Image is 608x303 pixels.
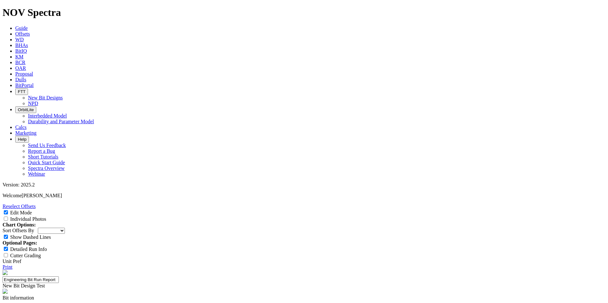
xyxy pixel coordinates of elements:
a: Report a Bug [28,148,55,154]
a: OAR [15,65,26,71]
span: [PERSON_NAME] [22,193,62,198]
button: OrbitLite [15,106,36,113]
label: Edit Mode [10,210,32,215]
a: KM [15,54,24,59]
strong: Chart Options: [3,222,36,227]
label: Detailed Run Info [10,246,47,252]
a: Offsets [15,31,30,37]
button: Help [15,136,29,143]
img: NOV_WT_RH_Logo_Vert_RGB_F.d63d51a4.png [3,270,8,275]
a: Marketing [15,130,37,136]
label: Sort Offsets By [3,228,34,233]
a: BCR [15,60,25,65]
div: Bit information [3,295,605,301]
a: BitIQ [15,48,27,54]
div: New Bit Design Test [3,283,605,289]
a: Spectra Overview [28,165,65,171]
p: Welcome [3,193,605,199]
label: Individual Photos [10,216,46,222]
label: Show Dashed Lines [10,234,51,240]
a: Webinar [28,171,45,177]
span: Help [18,137,26,142]
label: Cutter Grading [10,253,41,258]
a: Send Us Feedback [28,143,66,148]
a: NPD [28,101,38,106]
a: Reselect Offsets [3,204,36,209]
strong: Optional Pages: [3,240,37,246]
a: BHAs [15,43,28,48]
img: spectra-logo.8771a380.png [3,289,8,294]
report-header: 'Engineering Bit Run Report' [3,270,605,295]
a: BitPortal [15,83,34,88]
a: Quick Start Guide [28,160,65,165]
div: Version: 2025.2 [3,182,605,188]
span: OrbitLite [18,107,34,112]
h1: NOV Spectra [3,7,605,18]
span: FTT [18,89,25,94]
a: Interbedded Model [28,113,67,118]
a: WD [15,37,24,42]
input: Click to edit report title [3,276,59,283]
a: Short Tutorials [28,154,59,159]
a: Unit Pref [3,259,21,264]
a: New Bit Designs [28,95,63,100]
a: Durability and Parameter Model [28,119,94,124]
a: Guide [15,25,28,31]
a: Proposal [15,71,33,77]
a: Dulls [15,77,26,82]
a: Print [3,264,12,270]
a: Calcs [15,125,27,130]
button: FTT [15,88,28,95]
